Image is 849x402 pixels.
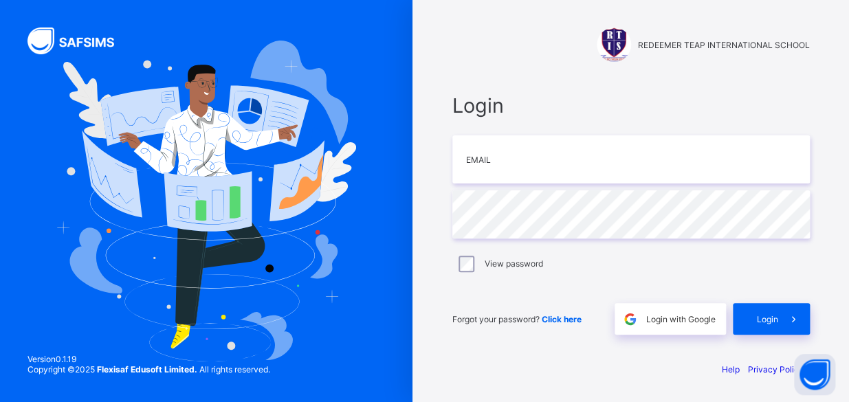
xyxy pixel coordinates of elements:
[27,354,270,364] span: Version 0.1.19
[646,314,716,324] span: Login with Google
[722,364,740,375] a: Help
[638,40,810,50] span: REDEEMER TEAP INTERNATIONAL SCHOOL
[622,311,638,327] img: google.396cfc9801f0270233282035f929180a.svg
[97,364,197,375] strong: Flexisaf Edusoft Limited.
[757,314,778,324] span: Login
[542,314,582,324] a: Click here
[452,93,810,118] span: Login
[27,27,131,54] img: SAFSIMS Logo
[27,364,270,375] span: Copyright © 2025 All rights reserved.
[748,364,804,375] a: Privacy Policy
[56,41,355,362] img: Hero Image
[794,354,835,395] button: Open asap
[452,314,582,324] span: Forgot your password?
[484,258,542,269] label: View password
